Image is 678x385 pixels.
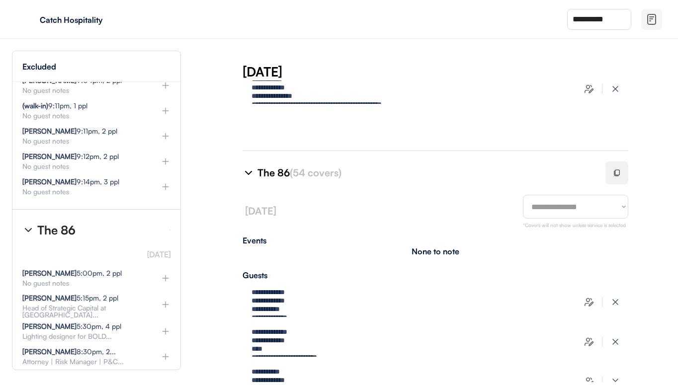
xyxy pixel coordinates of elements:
[610,84,620,94] img: x-close%20%283%29.svg
[523,222,626,228] font: *Covers will not show unless service is selected
[243,167,254,179] img: chevron-right%20%281%29.svg
[22,348,116,355] div: 8:30pm, 2...
[161,300,170,309] img: plus%20%281%29.svg
[646,13,658,25] img: file-02.svg
[584,297,594,307] img: users-edit.svg
[22,188,145,195] div: No guest notes
[22,101,48,110] strong: (walk-in)
[22,280,145,287] div: No guest notes
[22,177,77,186] strong: [PERSON_NAME]
[22,295,118,302] div: 5:15pm, 2 ppl
[290,166,341,179] font: (54 covers)
[40,16,165,24] div: Catch Hospitality
[584,84,594,94] img: users-edit.svg
[147,249,170,259] font: [DATE]
[20,11,36,27] img: yH5BAEAAAAALAAAAAABAAEAAAIBRAA7
[161,352,170,362] img: plus%20%281%29.svg
[161,182,170,192] img: plus%20%281%29.svg
[257,166,593,180] div: The 86
[22,305,145,318] div: Head of Strategic Capital at [GEOGRAPHIC_DATA]...
[22,87,145,94] div: No guest notes
[22,333,145,340] div: Lighting designer for BOLD...
[22,163,145,170] div: No guest notes
[22,127,77,135] strong: [PERSON_NAME]
[161,156,170,166] img: plus%20%281%29.svg
[22,112,145,119] div: No guest notes
[161,326,170,336] img: plus%20%281%29.svg
[22,294,77,302] strong: [PERSON_NAME]
[161,106,170,116] img: plus%20%281%29.svg
[161,131,170,141] img: plus%20%281%29.svg
[22,153,119,160] div: 9:12pm, 2 ppl
[22,347,77,356] strong: [PERSON_NAME]
[37,224,76,236] div: The 86
[412,247,459,255] div: None to note
[22,152,77,160] strong: [PERSON_NAME]
[22,138,145,145] div: No guest notes
[22,77,122,84] div: 9:04pm, 2 ppl
[610,297,620,307] img: x-close%20%283%29.svg
[22,322,77,330] strong: [PERSON_NAME]
[161,80,170,90] img: plus%20%281%29.svg
[243,236,628,244] div: Events
[22,102,87,109] div: 9:11pm, 1 ppl
[22,128,117,135] div: 9:11pm, 2 ppl
[22,269,77,277] strong: [PERSON_NAME]
[22,270,122,277] div: 5:00pm, 2 ppl
[22,323,121,330] div: 5:30pm, 4 ppl
[245,205,276,217] font: [DATE]
[243,271,628,279] div: Guests
[584,337,594,347] img: users-edit.svg
[610,337,620,347] img: x-close%20%283%29.svg
[22,358,145,365] div: Attorney | Risk Manager | P&C...
[161,273,170,283] img: plus%20%281%29.svg
[22,178,119,185] div: 9:14pm, 3 ppl
[22,224,34,236] img: chevron-right%20%281%29.svg
[22,63,56,71] div: Excluded
[22,76,77,84] strong: [PERSON_NAME]
[243,63,678,80] div: [DATE]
